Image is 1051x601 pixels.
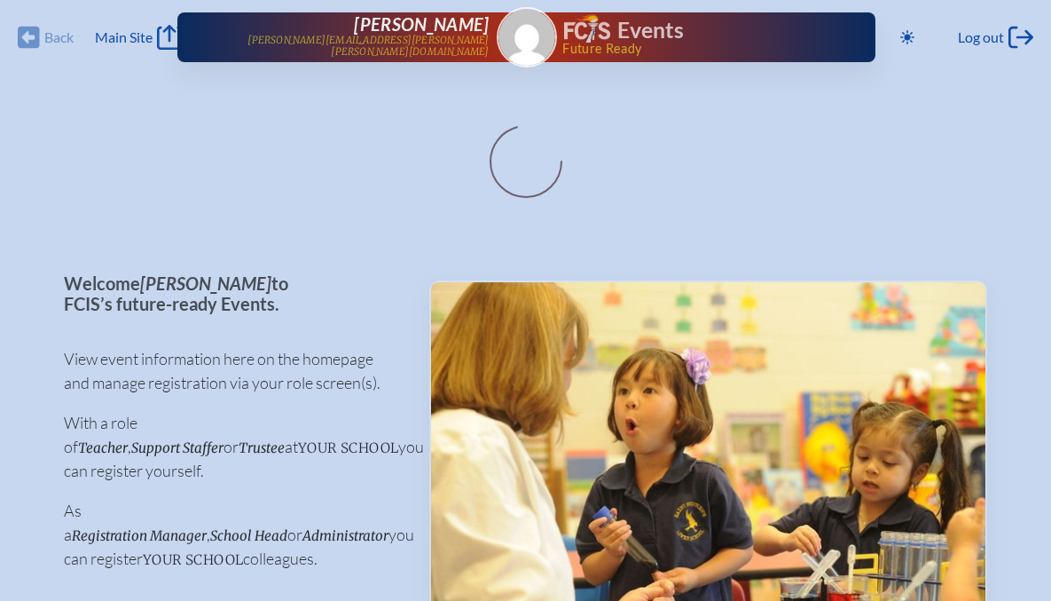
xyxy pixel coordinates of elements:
span: Administrator [302,527,388,544]
a: Main Site [95,25,182,50]
span: your school [143,551,243,568]
p: Welcome to FCIS’s future-ready Events. [64,273,401,313]
p: View event information here on the homepage and manage registration via your role screen(s). [64,347,401,395]
span: School Head [210,527,287,544]
p: With a role of , or at you can register yourself. [64,411,401,483]
span: Future Ready [562,43,819,55]
p: [PERSON_NAME][EMAIL_ADDRESS][PERSON_NAME][PERSON_NAME][DOMAIN_NAME] [234,35,490,57]
span: Support Staffer [131,439,224,456]
span: Log out [958,28,1004,46]
span: Main Site [95,28,153,46]
span: Teacher [78,439,128,456]
span: Trustee [239,439,285,456]
span: your school [298,439,398,456]
span: [PERSON_NAME] [140,273,271,294]
div: FCIS Events — Future ready [564,14,820,55]
span: Registration Manager [72,527,207,544]
span: [PERSON_NAME] [354,13,489,35]
a: Gravatar [497,7,557,67]
a: [PERSON_NAME][PERSON_NAME][EMAIL_ADDRESS][PERSON_NAME][PERSON_NAME][DOMAIN_NAME] [234,14,490,60]
img: Gravatar [498,9,555,66]
p: As a , or you can register colleagues. [64,499,401,571]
